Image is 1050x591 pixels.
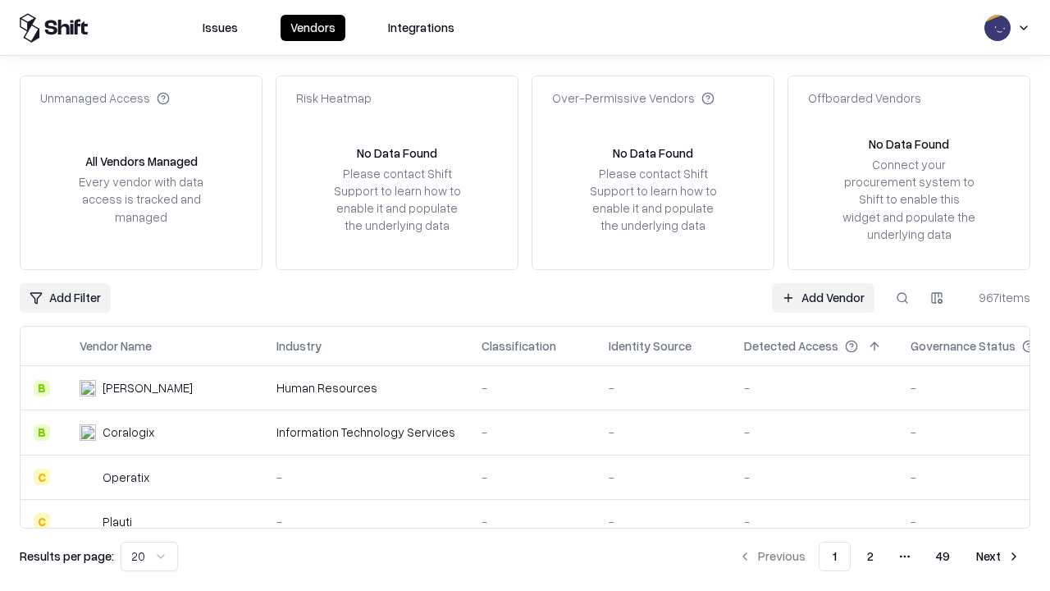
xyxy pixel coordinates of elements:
div: - [609,513,718,530]
button: Integrations [378,15,464,41]
div: Vendor Name [80,337,152,355]
div: Offboarded Vendors [808,89,921,107]
img: Coralogix [80,424,96,441]
div: Over-Permissive Vendors [552,89,714,107]
img: Deel [80,380,96,396]
div: C [34,513,50,529]
div: Identity Source [609,337,692,355]
button: 2 [854,542,887,571]
div: C [34,469,50,485]
div: Unmanaged Access [40,89,170,107]
img: Plauti [80,513,96,529]
button: Next [966,542,1030,571]
div: No Data Found [357,144,437,162]
div: - [744,513,884,530]
div: - [482,379,582,396]
div: Plauti [103,513,132,530]
img: Operatix [80,469,96,485]
div: - [482,424,582,441]
div: No Data Found [613,144,693,162]
div: Detected Access [744,337,838,355]
div: Governance Status [911,337,1016,355]
div: Classification [482,337,556,355]
div: - [744,379,884,396]
div: - [609,379,718,396]
div: - [482,469,582,486]
div: - [744,469,884,486]
div: - [744,424,884,441]
div: Operatix [103,469,149,486]
div: - [482,513,582,530]
p: Results per page: [20,547,114,565]
div: All Vendors Managed [85,153,198,170]
div: Human Resources [276,379,455,396]
button: Issues [193,15,248,41]
div: 967 items [965,289,1030,306]
div: - [276,513,455,530]
button: Vendors [281,15,345,41]
div: Connect your procurement system to Shift to enable this widget and populate the underlying data [841,156,977,243]
div: - [276,469,455,486]
div: B [34,424,50,441]
a: Add Vendor [772,283,874,313]
button: Add Filter [20,283,111,313]
button: 1 [819,542,851,571]
div: B [34,380,50,396]
button: 49 [923,542,963,571]
div: Coralogix [103,424,154,441]
div: Please contact Shift Support to learn how to enable it and populate the underlying data [585,165,721,235]
div: No Data Found [869,135,949,153]
div: Information Technology Services [276,424,455,441]
div: Please contact Shift Support to learn how to enable it and populate the underlying data [329,165,465,235]
div: Industry [276,337,322,355]
div: - [609,424,718,441]
div: - [609,469,718,486]
div: [PERSON_NAME] [103,379,193,396]
div: Risk Heatmap [296,89,372,107]
div: Every vendor with data access is tracked and managed [73,173,209,225]
nav: pagination [728,542,1030,571]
